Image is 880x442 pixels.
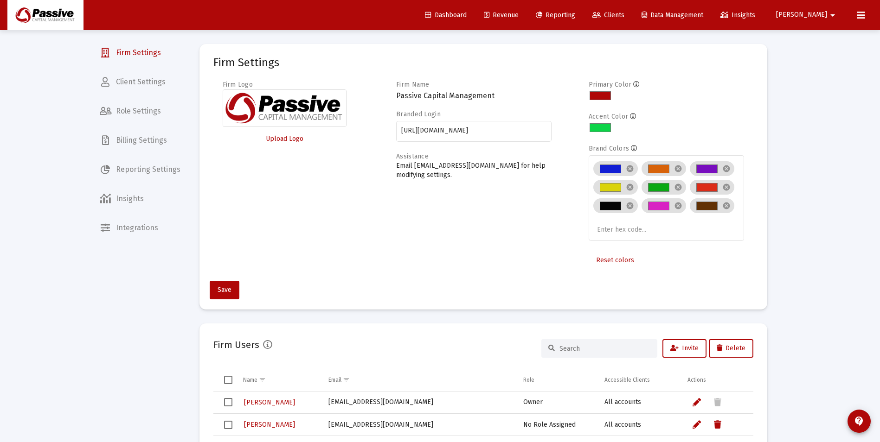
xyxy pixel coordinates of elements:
[717,344,745,352] span: Delete
[589,145,629,152] label: Brand Colors
[322,369,516,391] td: Column Email
[210,281,239,299] button: Save
[92,129,188,152] a: Billing Settings
[709,339,753,358] button: Delete
[626,183,634,191] mat-icon: cancel
[244,398,295,406] span: [PERSON_NAME]
[536,11,575,19] span: Reporting
[259,376,266,383] span: Show filter options for column 'Name'
[396,152,429,160] label: Assistance
[243,418,296,431] a: [PERSON_NAME]
[343,376,350,383] span: Show filter options for column 'Email'
[223,81,253,88] label: Firm Logo
[662,339,707,358] button: Invite
[604,376,650,384] div: Accessible Clients
[596,256,634,264] span: Reset colors
[597,226,667,234] input: Enter hex code...
[243,396,296,409] a: [PERSON_NAME]
[92,42,188,64] a: Firm Settings
[776,11,827,19] span: [PERSON_NAME]
[528,6,583,25] a: Reporting
[213,337,259,352] h2: Firm Users
[328,376,341,384] div: Email
[559,345,650,353] input: Search
[92,188,188,210] a: Insights
[592,11,624,19] span: Clients
[425,11,467,19] span: Dashboard
[484,11,519,19] span: Revenue
[396,110,441,118] label: Branded Login
[396,161,552,180] p: Email [EMAIL_ADDRESS][DOMAIN_NAME] for help modifying settings.
[14,6,77,25] img: Dashboard
[765,6,849,24] button: [PERSON_NAME]
[634,6,711,25] a: Data Management
[604,398,641,406] span: All accounts
[589,251,642,270] button: Reset colors
[598,369,681,391] td: Column Accessible Clients
[418,6,474,25] a: Dashboard
[224,421,232,429] div: Select row
[517,369,598,391] td: Column Role
[523,421,576,429] span: No Role Assigned
[396,81,430,88] label: Firm Name
[218,286,231,294] span: Save
[722,164,731,173] mat-icon: cancel
[674,183,682,191] mat-icon: cancel
[224,376,232,384] div: Select all
[670,344,699,352] span: Invite
[223,130,347,148] button: Upload Logo
[244,421,295,429] span: [PERSON_NAME]
[322,391,516,414] td: [EMAIL_ADDRESS][DOMAIN_NAME]
[243,376,257,384] div: Name
[92,100,188,122] a: Role Settings
[720,11,755,19] span: Insights
[92,71,188,93] a: Client Settings
[266,135,303,143] span: Upload Logo
[589,113,628,120] label: Accent Color
[237,369,322,391] td: Column Name
[722,183,731,191] mat-icon: cancel
[92,217,188,239] a: Integrations
[713,6,763,25] a: Insights
[213,58,279,67] mat-card-title: Firm Settings
[674,164,682,173] mat-icon: cancel
[593,159,739,235] mat-chip-list: Brand colors
[589,81,632,88] label: Primary Color
[92,158,188,181] a: Reporting Settings
[674,202,682,210] mat-icon: cancel
[626,202,634,210] mat-icon: cancel
[585,6,632,25] a: Clients
[687,376,706,384] div: Actions
[854,416,865,427] mat-icon: contact_support
[476,6,526,25] a: Revenue
[523,376,534,384] div: Role
[523,398,543,406] span: Owner
[223,89,347,127] img: Firm logo
[604,421,641,429] span: All accounts
[396,89,552,102] h3: Passive Capital Management
[722,202,731,210] mat-icon: cancel
[827,6,838,25] mat-icon: arrow_drop_down
[224,398,232,406] div: Select row
[681,369,753,391] td: Column Actions
[322,414,516,436] td: [EMAIL_ADDRESS][DOMAIN_NAME]
[626,164,634,173] mat-icon: cancel
[642,11,703,19] span: Data Management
